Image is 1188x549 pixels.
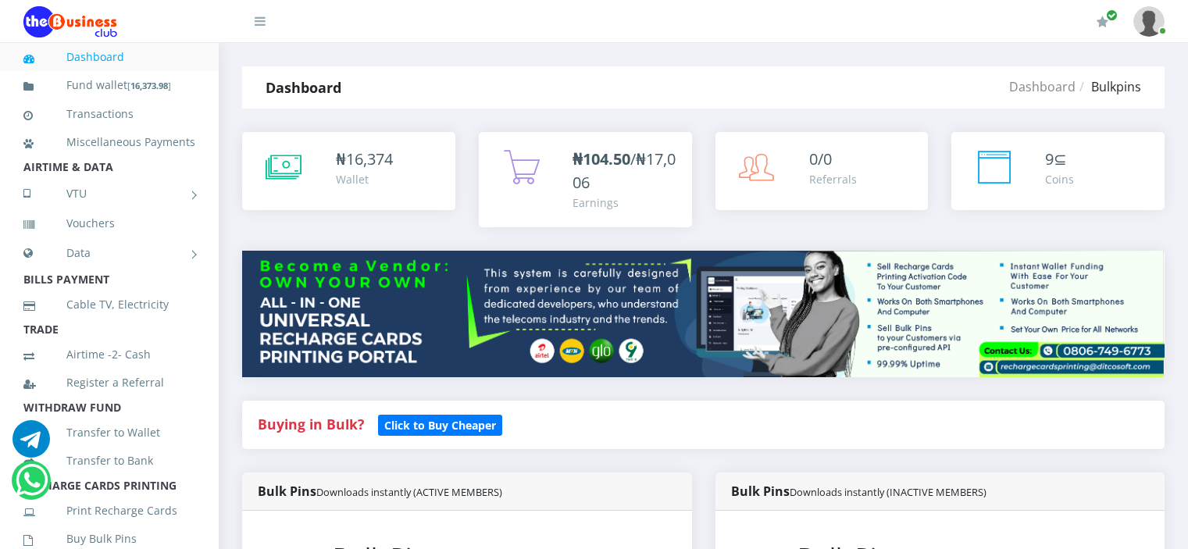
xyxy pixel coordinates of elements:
[242,132,455,210] a: ₦16,374 Wallet
[1045,148,1074,171] div: ⊆
[266,78,341,97] strong: Dashboard
[1106,9,1118,21] span: Renew/Upgrade Subscription
[479,132,692,227] a: ₦104.50/₦17,006 Earnings
[23,67,195,104] a: Fund wallet[16,373.98]
[23,39,195,75] a: Dashboard
[1076,77,1141,96] li: Bulkpins
[1045,171,1074,187] div: Coins
[23,205,195,241] a: Vouchers
[23,96,195,132] a: Transactions
[731,483,986,500] strong: Bulk Pins
[23,174,195,213] a: VTU
[23,415,195,451] a: Transfer to Wallet
[23,287,195,323] a: Cable TV, Electricity
[130,80,168,91] b: 16,373.98
[23,6,117,37] img: Logo
[1009,78,1076,95] a: Dashboard
[346,148,393,169] span: 16,374
[378,415,502,433] a: Click to Buy Cheaper
[573,194,676,211] div: Earnings
[1097,16,1108,28] i: Renew/Upgrade Subscription
[12,432,50,458] a: Chat for support
[23,337,195,373] a: Airtime -2- Cash
[127,80,171,91] small: [ ]
[573,148,676,193] span: /₦17,006
[384,418,496,433] b: Click to Buy Cheaper
[242,251,1165,377] img: multitenant_rcp.png
[790,485,986,499] small: Downloads instantly (INACTIVE MEMBERS)
[23,234,195,273] a: Data
[23,493,195,529] a: Print Recharge Cards
[23,443,195,479] a: Transfer to Bank
[258,483,502,500] strong: Bulk Pins
[1045,148,1054,169] span: 9
[336,171,393,187] div: Wallet
[809,148,832,169] span: 0/0
[715,132,929,210] a: 0/0 Referrals
[573,148,630,169] b: ₦104.50
[258,415,364,433] strong: Buying in Bulk?
[1133,6,1165,37] img: User
[809,171,857,187] div: Referrals
[23,124,195,160] a: Miscellaneous Payments
[316,485,502,499] small: Downloads instantly (ACTIVE MEMBERS)
[336,148,393,171] div: ₦
[16,473,48,499] a: Chat for support
[23,365,195,401] a: Register a Referral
